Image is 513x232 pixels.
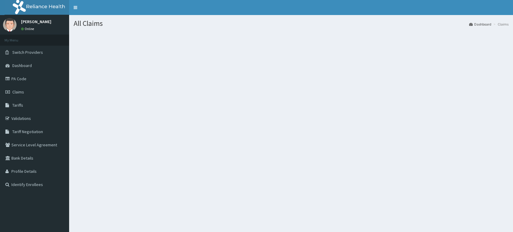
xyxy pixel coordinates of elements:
[469,22,491,27] a: Dashboard
[492,22,508,27] li: Claims
[21,20,51,24] p: [PERSON_NAME]
[12,129,43,134] span: Tariff Negotiation
[3,18,17,32] img: User Image
[12,50,43,55] span: Switch Providers
[12,63,32,68] span: Dashboard
[12,89,24,95] span: Claims
[21,27,35,31] a: Online
[12,102,23,108] span: Tariffs
[74,20,508,27] h1: All Claims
